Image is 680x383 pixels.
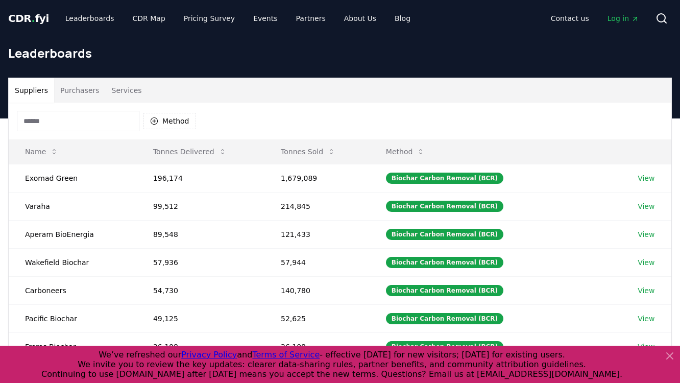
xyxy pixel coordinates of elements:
a: View [638,285,654,296]
nav: Main [543,9,647,28]
a: View [638,257,654,268]
td: 49,125 [137,304,264,332]
a: View [638,173,654,183]
td: Pacific Biochar [9,304,137,332]
td: 121,433 [264,220,370,248]
td: 1,679,089 [264,164,370,192]
button: Method [143,113,196,129]
div: Biochar Carbon Removal (BCR) [386,173,503,184]
td: Aperam BioEnergia [9,220,137,248]
td: 140,780 [264,276,370,304]
a: CDR.fyi [8,11,49,26]
td: 26,108 [264,332,370,361]
td: Freres Biochar [9,332,137,361]
span: . [32,12,35,25]
span: CDR fyi [8,12,49,25]
button: Purchasers [54,78,106,103]
td: 57,936 [137,248,264,276]
a: Leaderboards [57,9,123,28]
td: 196,174 [137,164,264,192]
td: 89,548 [137,220,264,248]
a: Pricing Survey [176,9,243,28]
td: 54,730 [137,276,264,304]
button: Method [378,141,433,162]
a: View [638,314,654,324]
td: Carboneers [9,276,137,304]
a: View [638,229,654,240]
button: Suppliers [9,78,54,103]
a: Log in [599,9,647,28]
nav: Main [57,9,419,28]
a: CDR Map [125,9,174,28]
button: Tonnes Delivered [145,141,235,162]
td: Exomad Green [9,164,137,192]
h1: Leaderboards [8,45,672,61]
button: Name [17,141,66,162]
td: 26,108 [137,332,264,361]
div: Biochar Carbon Removal (BCR) [386,341,503,352]
a: About Us [336,9,384,28]
a: Blog [386,9,419,28]
a: View [638,201,654,211]
button: Tonnes Sold [273,141,344,162]
span: Log in [608,13,639,23]
div: Biochar Carbon Removal (BCR) [386,313,503,324]
a: Events [245,9,285,28]
div: Biochar Carbon Removal (BCR) [386,257,503,268]
td: 214,845 [264,192,370,220]
td: Varaha [9,192,137,220]
td: 57,944 [264,248,370,276]
a: Contact us [543,9,597,28]
td: 52,625 [264,304,370,332]
a: Partners [288,9,334,28]
button: Services [106,78,148,103]
td: Wakefield Biochar [9,248,137,276]
div: Biochar Carbon Removal (BCR) [386,285,503,296]
div: Biochar Carbon Removal (BCR) [386,201,503,212]
td: 99,512 [137,192,264,220]
a: View [638,342,654,352]
div: Biochar Carbon Removal (BCR) [386,229,503,240]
